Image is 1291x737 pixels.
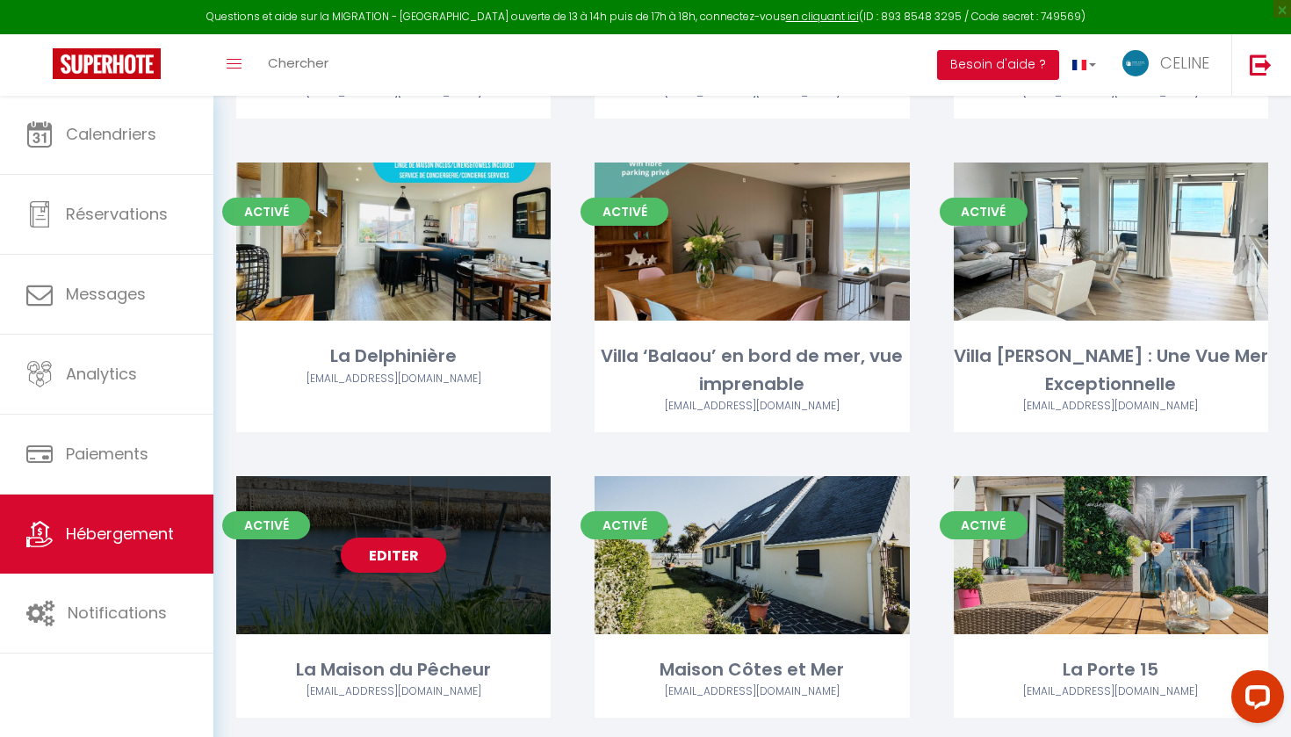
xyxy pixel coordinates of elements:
div: Airbnb [954,683,1268,700]
iframe: LiveChat chat widget [1217,663,1291,737]
span: Calendriers [66,123,156,145]
a: Chercher [255,34,342,96]
span: Activé [940,198,1028,226]
span: Activé [581,198,668,226]
span: Messages [66,283,146,305]
a: Editer [699,538,804,573]
span: Chercher [268,54,328,72]
button: Besoin d'aide ? [937,50,1059,80]
span: Hébergement [66,523,174,545]
div: Maison Côtes et Mer [595,656,909,683]
a: Editer [341,224,446,259]
div: La Porte 15 [954,656,1268,683]
a: Editer [1058,224,1164,259]
a: en cliquant ici [786,9,859,24]
a: Editer [341,538,446,573]
div: Villa [PERSON_NAME] : Une Vue Mer Exceptionnelle [954,343,1268,398]
span: CELINE [1160,52,1209,74]
img: Super Booking [53,48,161,79]
img: ... [1122,50,1149,76]
div: La Delphinière [236,343,551,370]
span: Activé [581,511,668,539]
div: La Maison du Pêcheur [236,656,551,683]
span: Activé [940,511,1028,539]
div: Villa ‘Balaou’ en bord de mer, vue imprenable [595,343,909,398]
div: Airbnb [595,398,909,415]
span: Activé [222,511,310,539]
div: Airbnb [595,683,909,700]
span: Réservations [66,203,168,225]
div: Airbnb [236,371,551,387]
div: Airbnb [954,398,1268,415]
a: Editer [1058,538,1164,573]
img: logout [1250,54,1272,76]
div: Airbnb [236,683,551,700]
span: Notifications [68,602,167,624]
span: Paiements [66,443,148,465]
a: Editer [699,224,804,259]
span: Activé [222,198,310,226]
a: ... CELINE [1109,34,1231,96]
span: Analytics [66,363,137,385]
